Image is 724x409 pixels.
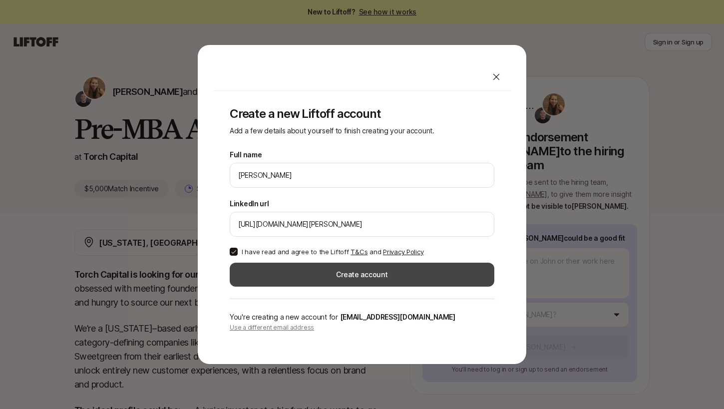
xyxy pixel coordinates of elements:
p: Add a few details about yourself to finish creating your account. [230,125,494,137]
label: Full name [230,149,262,161]
a: T&Cs [351,248,367,256]
input: e.g. https://www.linkedin.com/in/melanie-perkins [238,218,486,230]
button: Create account [230,263,494,287]
span: [EMAIL_ADDRESS][DOMAIN_NAME] [340,313,455,321]
button: I have read and agree to the Liftoff T&Cs and Privacy Policy [230,248,238,256]
p: We'll use [PERSON_NAME] as your preferred name. [230,190,404,192]
p: I have read and agree to the Liftoff and [242,247,423,257]
input: e.g. Melanie Perkins [238,169,486,181]
p: Create a new Liftoff account [230,107,494,121]
p: You're creating a new account for [230,311,494,323]
p: Use a different email address [230,323,494,332]
a: Privacy Policy [383,248,423,256]
label: LinkedIn url [230,198,269,210]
